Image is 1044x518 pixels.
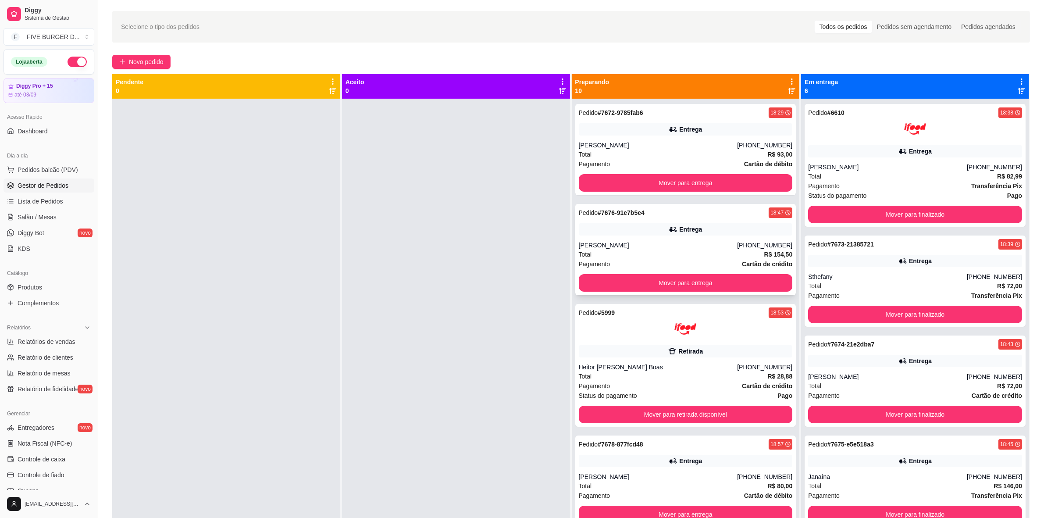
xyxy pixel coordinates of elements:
span: Produtos [18,283,42,292]
div: 18:38 [1000,109,1013,116]
a: Salão / Mesas [4,210,94,224]
span: Total [579,481,592,491]
p: Aceito [346,78,364,86]
a: Relatório de fidelidadenovo [4,382,94,396]
strong: # 7673-21385721 [827,241,874,248]
div: Dia a dia [4,149,94,163]
a: Relatório de mesas [4,366,94,380]
a: DiggySistema de Gestão [4,4,94,25]
span: Pagamento [579,491,610,500]
div: Entrega [909,357,932,365]
a: Cupons [4,484,94,498]
span: Salão / Mesas [18,213,57,221]
span: Diggy Bot [18,229,44,237]
span: Pagamento [808,291,840,300]
button: Pedidos balcão (PDV) [4,163,94,177]
button: Mover para finalizado [808,406,1022,423]
span: Nota Fiscal (NFC-e) [18,439,72,448]
span: Diggy [25,7,91,14]
button: [EMAIL_ADDRESS][DOMAIN_NAME] [4,493,94,514]
div: Todos os pedidos [815,21,872,33]
span: Complementos [18,299,59,307]
div: [PHONE_NUMBER] [967,472,1022,481]
button: Select a team [4,28,94,46]
strong: Transferência Pix [971,182,1022,189]
div: 18:53 [770,309,784,316]
button: Alterar Status [68,57,87,67]
div: [PHONE_NUMBER] [737,241,792,250]
span: Pagamento [579,159,610,169]
div: [PHONE_NUMBER] [737,141,792,150]
span: Total [808,381,821,391]
div: 18:39 [1000,241,1013,248]
span: F [11,32,20,41]
p: Em entrega [805,78,838,86]
span: Relatório de fidelidade [18,385,78,393]
span: Pedido [579,309,598,316]
div: 18:57 [770,441,784,448]
div: Sthefany [808,272,967,281]
div: [PHONE_NUMBER] [737,472,792,481]
span: Pedidos balcão (PDV) [18,165,78,174]
p: 0 [346,86,364,95]
strong: Transferência Pix [971,292,1022,299]
span: Total [808,481,821,491]
p: Preparando [575,78,609,86]
strong: R$ 72,00 [997,282,1022,289]
button: Mover para finalizado [808,306,1022,323]
span: Pedido [808,341,827,348]
a: Dashboard [4,124,94,138]
span: Lista de Pedidos [18,197,63,206]
span: Entregadores [18,423,54,432]
strong: Cartão de crédito [972,392,1022,399]
span: Gestor de Pedidos [18,181,68,190]
span: Relatório de clientes [18,353,73,362]
span: Total [808,281,821,291]
span: KDS [18,244,30,253]
a: Complementos [4,296,94,310]
div: Retirada [678,347,703,356]
strong: R$ 72,00 [997,382,1022,389]
span: Pagamento [808,181,840,191]
strong: # 5999 [598,309,615,316]
div: 18:29 [770,109,784,116]
div: Pedidos sem agendamento [872,21,956,33]
strong: R$ 146,00 [994,482,1022,489]
span: Pagamento [579,259,610,269]
div: 18:43 [1000,341,1013,348]
a: Controle de caixa [4,452,94,466]
strong: Pago [777,392,792,399]
article: Diggy Pro + 15 [16,83,53,89]
div: [PERSON_NAME] [808,163,967,171]
span: Sistema de Gestão [25,14,91,21]
span: Status do pagamento [579,391,637,400]
strong: R$ 93,00 [767,151,792,158]
strong: # 7674-21e2dba7 [827,341,874,348]
div: [PHONE_NUMBER] [967,163,1022,171]
strong: R$ 28,88 [767,373,792,380]
a: KDS [4,242,94,256]
span: Relatórios de vendas [18,337,75,346]
img: ifood [674,318,696,340]
div: Entrega [679,225,702,234]
a: Controle de fiado [4,468,94,482]
span: plus [119,59,125,65]
a: Produtos [4,280,94,294]
span: Novo pedido [129,57,164,67]
button: Mover para entrega [579,174,793,192]
strong: R$ 82,99 [997,173,1022,180]
span: Pagamento [579,381,610,391]
span: Dashboard [18,127,48,136]
p: 10 [575,86,609,95]
div: [PHONE_NUMBER] [967,272,1022,281]
div: Pedidos agendados [956,21,1020,33]
span: Pedido [808,109,827,116]
div: Entrega [679,125,702,134]
span: Total [579,250,592,259]
span: Controle de fiado [18,471,64,479]
div: Janaína [808,472,967,481]
span: Pedido [579,209,598,216]
div: Entrega [909,457,932,465]
span: Cupons [18,486,39,495]
a: Relatório de clientes [4,350,94,364]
